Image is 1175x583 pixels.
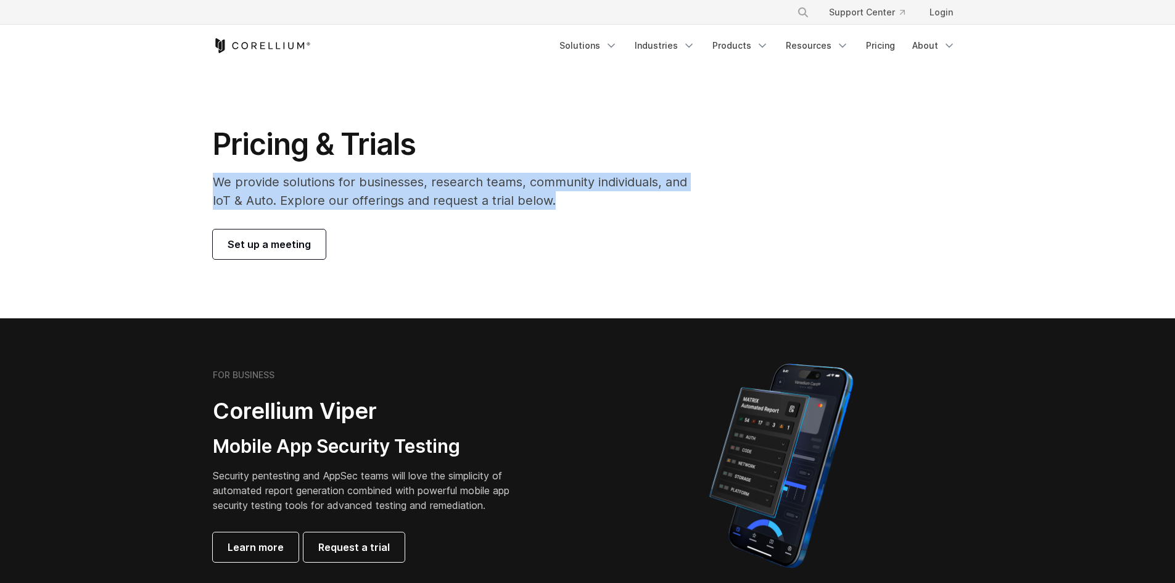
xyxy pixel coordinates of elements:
[213,126,704,163] h1: Pricing & Trials
[213,397,529,425] h2: Corellium Viper
[213,435,529,458] h3: Mobile App Security Testing
[705,35,776,57] a: Products
[318,540,390,555] span: Request a trial
[552,35,963,57] div: Navigation Menu
[303,532,405,562] a: Request a trial
[213,173,704,210] p: We provide solutions for businesses, research teams, community individuals, and IoT & Auto. Explo...
[213,370,274,381] h6: FOR BUSINESS
[905,35,963,57] a: About
[627,35,703,57] a: Industries
[792,1,814,23] button: Search
[228,237,311,252] span: Set up a meeting
[228,540,284,555] span: Learn more
[920,1,963,23] a: Login
[552,35,625,57] a: Solutions
[213,468,529,513] p: Security pentesting and AppSec teams will love the simplicity of automated report generation comb...
[819,1,915,23] a: Support Center
[213,38,311,53] a: Corellium Home
[782,1,963,23] div: Navigation Menu
[778,35,856,57] a: Resources
[213,229,326,259] a: Set up a meeting
[688,358,874,574] img: Corellium MATRIX automated report on iPhone showing app vulnerability test results across securit...
[859,35,902,57] a: Pricing
[213,532,299,562] a: Learn more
